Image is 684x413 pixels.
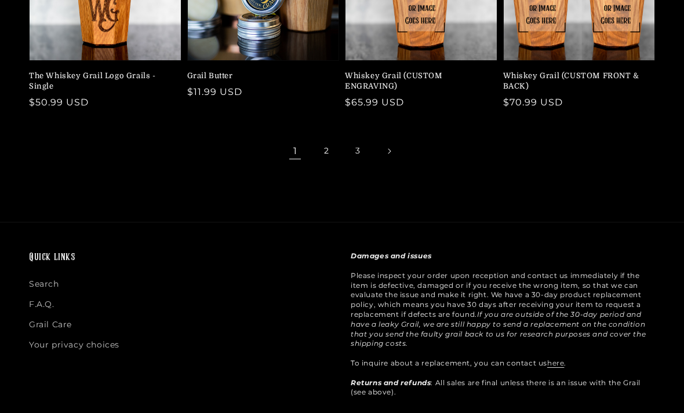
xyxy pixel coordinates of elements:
[29,251,333,265] h2: Quick links
[282,138,308,164] span: Page 1
[351,251,655,397] p: Please inspect your order upon reception and contact us immediately if the item is defective, dam...
[29,315,72,335] a: Grail Care
[351,378,431,387] strong: Returns and refunds
[29,294,54,315] a: F.A.Q.
[503,71,649,92] a: Whiskey Grail (CUSTOM FRONT & BACK)
[345,138,370,164] a: Page 3
[376,138,402,164] a: Next page
[29,277,59,294] a: Search
[314,138,339,164] a: Page 2
[345,71,490,92] a: Whiskey Grail (CUSTOM ENGRAVING)
[29,138,655,164] nav: Pagination
[29,335,119,355] a: Your privacy choices
[29,71,174,92] a: The Whiskey Grail Logo Grails - Single
[187,71,333,81] a: Grail Butter
[351,310,646,348] em: If you are outside of the 30-day period and have a leaky Grail, we are still happy to send a repl...
[547,359,564,367] a: here
[351,251,432,260] strong: Damages and issues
